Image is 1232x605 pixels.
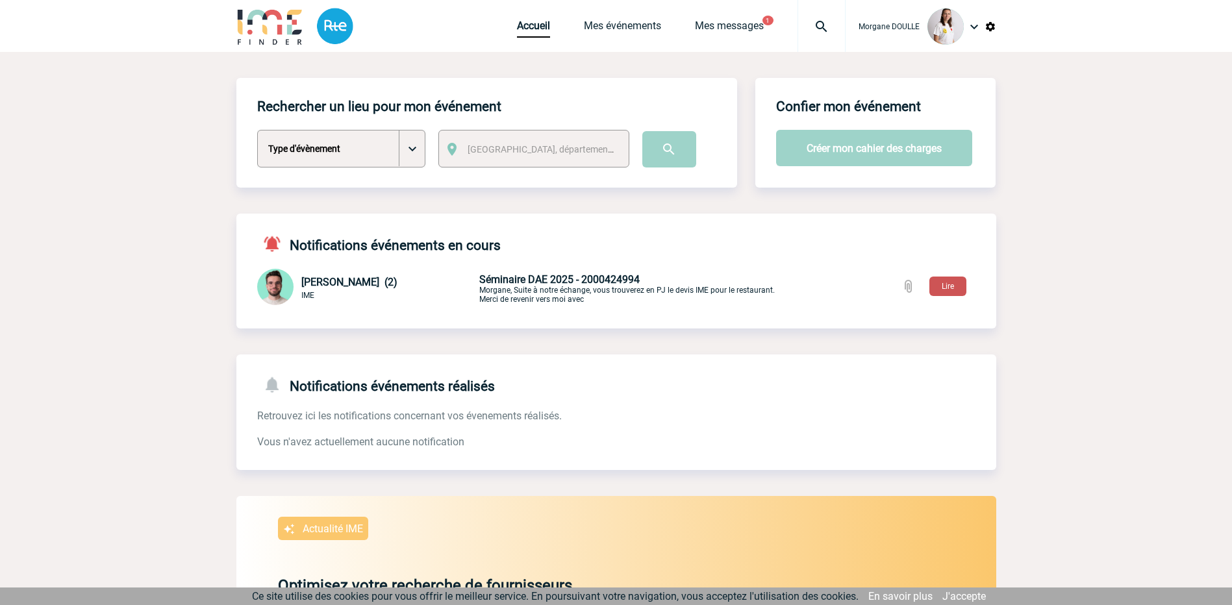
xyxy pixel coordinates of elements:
[859,22,920,31] span: Morgane DOULLE
[776,130,972,166] button: Créer mon cahier des charges
[301,276,397,288] span: [PERSON_NAME] (2)
[236,8,304,45] img: IME-Finder
[262,375,290,394] img: notifications-24-px-g.png
[468,144,648,154] span: [GEOGRAPHIC_DATA], département, région...
[927,8,964,45] img: 130205-0.jpg
[517,19,550,38] a: Accueil
[303,523,363,535] p: Actualité IME
[257,269,294,305] img: 121547-2.png
[257,436,464,448] span: Vous n'avez actuellement aucune notification
[262,234,290,253] img: notifications-active-24-px-r.png
[257,234,501,253] h4: Notifications événements en cours
[479,273,640,286] span: Séminaire DAE 2025 - 2000424994
[257,375,495,394] h4: Notifications événements réalisés
[252,590,859,602] span: Ce site utilise des cookies pour vous offrir le meilleur service. En poursuivant votre navigation...
[584,19,661,38] a: Mes événements
[695,19,764,38] a: Mes messages
[929,277,966,296] button: Lire
[479,273,785,304] p: Morgane, Suite à notre échange, vous trouverez en PJ le devis IME pour le restaurant. Merci de re...
[776,99,921,114] h4: Confier mon événement
[257,410,562,422] span: Retrouvez ici les notifications concernant vos évenements réalisés.
[642,131,696,167] input: Submit
[301,291,314,300] span: IME
[942,590,986,602] a: J'accepte
[762,16,773,25] button: 1
[919,279,977,291] a: Lire
[868,590,933,602] a: En savoir plus
[257,99,501,114] h4: Rechercher un lieu pour mon événement
[257,269,477,308] div: Conversation privée : Client - Agence
[257,281,785,293] a: [PERSON_NAME] (2) IME Séminaire DAE 2025 - 2000424994Morgane, Suite à notre échange, vous trouver...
